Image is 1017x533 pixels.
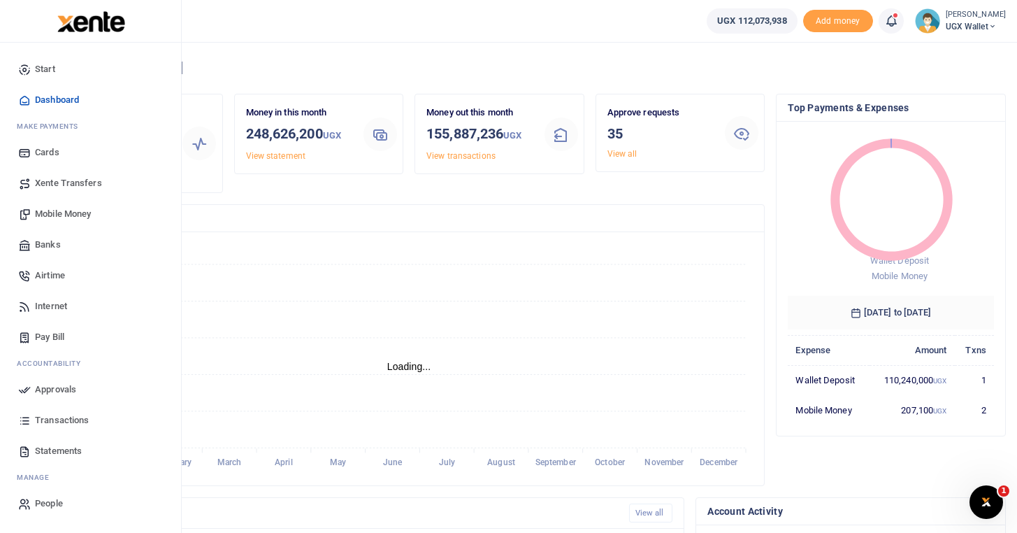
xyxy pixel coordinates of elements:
[915,8,1006,34] a: profile-user [PERSON_NAME] UGX Wallet
[383,458,403,468] tspan: June
[535,458,577,468] tspan: September
[803,10,873,33] li: Toup your wallet
[35,62,55,76] span: Start
[35,145,59,159] span: Cards
[788,335,869,365] th: Expense
[969,485,1003,519] iframe: Intercom live chat
[35,238,61,252] span: Banks
[11,322,170,353] a: Pay Bill
[707,8,798,34] a: UGX 112,073,938
[803,15,873,25] a: Add money
[35,93,79,107] span: Dashboard
[275,458,293,468] tspan: April
[35,413,89,427] span: Transactions
[717,14,787,28] span: UGX 112,073,938
[56,15,125,26] a: logo-small logo-large logo-large
[629,504,673,523] a: View all
[246,106,352,120] p: Money in this month
[246,151,305,161] a: View statement
[788,395,869,425] td: Mobile Money
[246,123,352,146] h3: 248,626,200
[11,199,170,229] a: Mobile Money
[11,260,170,291] a: Airtime
[707,504,994,519] h4: Account Activity
[11,467,170,488] li: M
[11,436,170,467] a: Statements
[35,383,76,397] span: Approvals
[946,9,1006,21] small: [PERSON_NAME]
[11,115,170,137] li: M
[955,365,994,395] td: 1
[24,472,50,483] span: anage
[998,485,1009,497] span: 1
[870,395,955,425] td: 207,100
[955,395,994,425] td: 2
[330,458,346,468] tspan: May
[870,335,955,365] th: Amount
[426,151,496,161] a: View transactions
[11,168,170,199] a: Xente Transfers
[607,149,637,159] a: View all
[35,444,82,458] span: Statements
[788,365,869,395] td: Wallet Deposit
[24,121,78,132] span: ake Payments
[217,458,242,468] tspan: March
[487,458,515,468] tspan: August
[387,361,431,372] text: Loading...
[11,85,170,115] a: Dashboard
[35,497,63,511] span: People
[65,506,618,521] h4: Recent Transactions
[27,358,80,369] span: countability
[53,60,1006,76] h4: Hello [PERSON_NAME]
[503,130,521,141] small: UGX
[788,296,994,329] h6: [DATE] to [DATE]
[644,458,684,468] tspan: November
[35,207,91,221] span: Mobile Money
[700,458,738,468] tspan: December
[11,291,170,322] a: Internet
[426,106,533,120] p: Money out this month
[872,271,928,281] span: Mobile Money
[11,374,170,405] a: Approvals
[11,353,170,374] li: Ac
[803,10,873,33] span: Add money
[946,20,1006,33] span: UGX Wallet
[607,123,714,144] h3: 35
[955,335,994,365] th: Txns
[11,54,170,85] a: Start
[35,269,65,283] span: Airtime
[35,299,67,313] span: Internet
[57,11,125,32] img: logo-large
[607,106,714,120] p: Approve requests
[323,130,341,141] small: UGX
[439,458,455,468] tspan: July
[870,365,955,395] td: 110,240,000
[65,211,753,226] h4: Transactions Overview
[11,137,170,168] a: Cards
[35,330,64,344] span: Pay Bill
[11,405,170,436] a: Transactions
[915,8,940,34] img: profile-user
[701,8,803,34] li: Wallet ballance
[788,100,994,115] h4: Top Payments & Expenses
[870,255,929,266] span: Wallet Deposit
[933,407,946,415] small: UGX
[11,229,170,260] a: Banks
[11,488,170,519] a: People
[426,123,533,146] h3: 155,887,236
[35,176,102,190] span: Xente Transfers
[595,458,626,468] tspan: October
[158,458,192,468] tspan: February
[933,377,946,385] small: UGX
